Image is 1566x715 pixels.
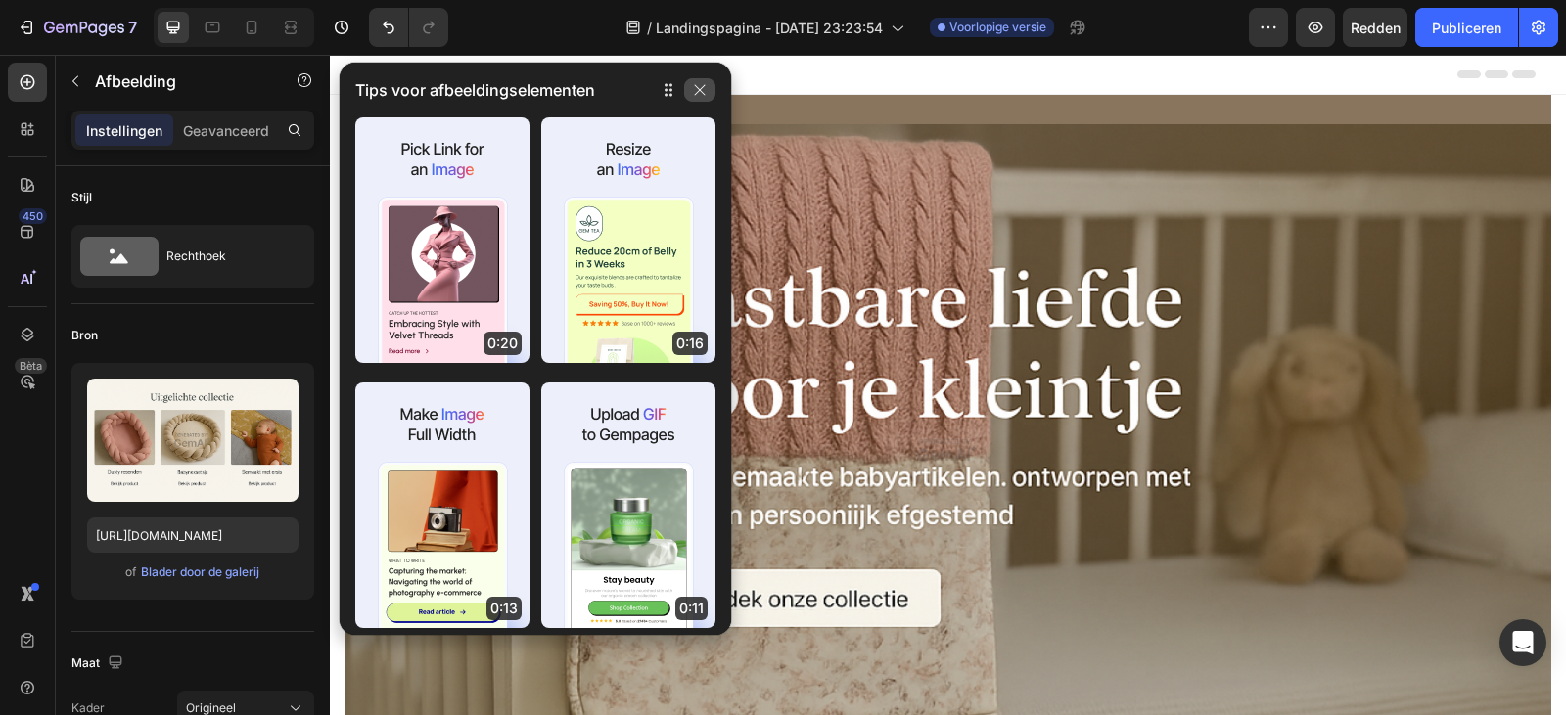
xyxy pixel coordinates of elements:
font: Voorlopige versie [949,20,1046,34]
button: 7 [8,8,146,47]
font: Blader door de galerij [141,564,259,579]
font: Maat [71,655,100,670]
button: Redden [1343,8,1407,47]
font: Kader [71,700,105,715]
font: 0:11 [679,600,704,616]
font: Bron [71,328,98,342]
iframe: Ontwerpgebied [330,55,1566,715]
img: voorbeeldafbeelding [87,379,299,502]
button: Publiceren [1415,8,1518,47]
font: Bèta [20,359,42,373]
font: 0:16 [676,335,704,351]
font: Instellingen [86,122,162,139]
font: Landingspagina - [DATE] 23:23:54 [656,20,883,36]
font: Rechthoek [166,248,226,263]
font: Tips voor afbeeldingselementen [355,80,595,100]
div: Open Intercom Messenger [1499,619,1546,666]
font: Publiceren [1432,20,1501,36]
font: Afbeelding [95,71,176,91]
font: Geavanceerd [183,122,269,139]
font: Stijl [71,190,92,204]
font: / [647,20,652,36]
font: Redden [1351,20,1401,36]
p: Afbeelding [95,69,261,93]
font: Origineel [186,700,236,715]
font: 0:20 [487,335,518,351]
font: of [125,564,136,579]
button: Blader door de galerij [140,562,260,582]
div: Ongedaan maken/Opnieuw uitvoeren [369,8,448,47]
font: 0:13 [490,600,518,616]
font: 7 [128,18,137,37]
font: 450 [23,209,43,223]
input: https://example.com/image.jpg [87,517,299,553]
